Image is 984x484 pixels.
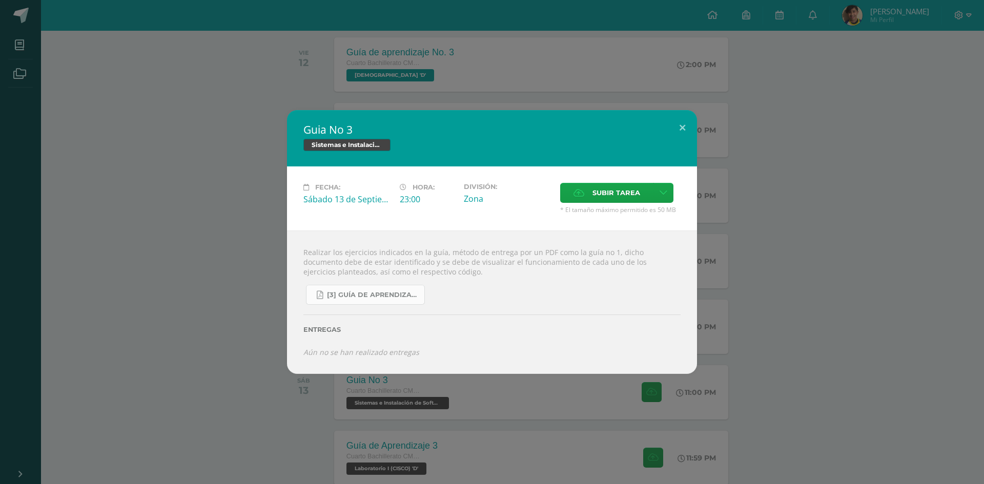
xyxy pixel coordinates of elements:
[306,285,425,305] a: [3] Guía de Aprendizaje - Sistemas e Instalación de Software.pdf
[327,291,419,299] span: [3] Guía de Aprendizaje - Sistemas e Instalación de Software.pdf
[303,122,681,137] h2: Guia No 3
[464,183,552,191] label: División:
[303,194,392,205] div: Sábado 13 de Septiembre
[413,183,435,191] span: Hora:
[592,183,640,202] span: Subir tarea
[303,139,391,151] span: Sistemas e Instalación de Software (Desarrollo de Software)
[400,194,456,205] div: 23:00
[287,230,697,373] div: Realizar los ejercicios indicados en la guía, método de entrega por un PDF como la guía no 1, dic...
[303,347,419,357] i: Aún no se han realizado entregas
[560,205,681,214] span: * El tamaño máximo permitido es 50 MB
[464,193,552,204] div: Zona
[315,183,340,191] span: Fecha:
[303,326,681,333] label: Entregas
[668,110,697,145] button: Close (Esc)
